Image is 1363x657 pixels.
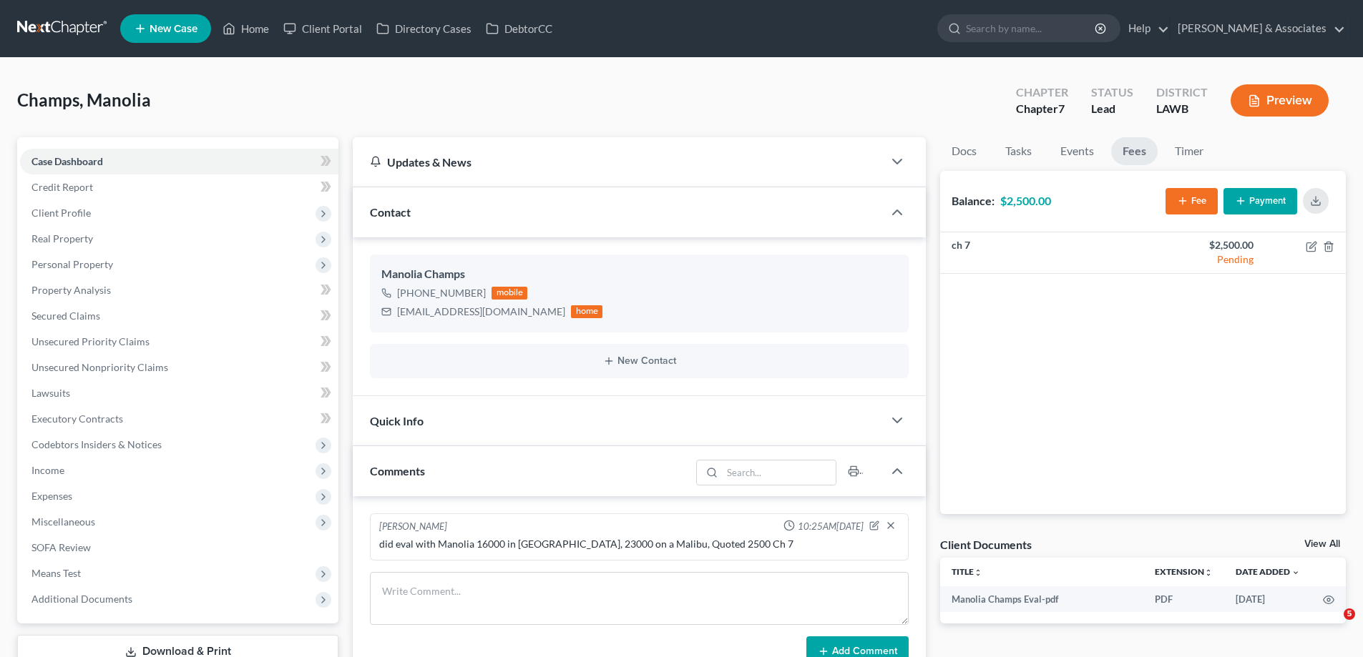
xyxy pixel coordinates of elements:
span: 10:25AM[DATE] [798,520,864,533]
span: Unsecured Priority Claims [31,335,150,347]
div: [EMAIL_ADDRESS][DOMAIN_NAME] [397,305,565,319]
span: Case Dashboard [31,155,103,167]
button: Fee [1166,188,1218,214]
span: Secured Claims [31,310,100,322]
a: [PERSON_NAME] & Associates [1171,16,1345,41]
div: District [1156,84,1208,101]
div: did eval with Manolia 16000 in [GEOGRAPHIC_DATA], 23000 on a Malibu, Quoted 2500 Ch 7 [379,537,899,551]
span: Property Analysis [31,284,111,296]
div: Manolia Champs [381,266,897,283]
button: Payment [1223,188,1297,214]
span: Executory Contracts [31,413,123,425]
span: Quick Info [370,414,424,428]
div: Lead [1091,101,1133,117]
div: Client Documents [940,537,1032,552]
a: Credit Report [20,174,338,200]
a: Home [215,16,276,41]
strong: Balance: [952,194,995,207]
a: Timer [1163,137,1215,165]
div: Status [1091,84,1133,101]
span: Unsecured Nonpriority Claims [31,361,168,373]
a: Extensionunfold_more [1155,566,1213,577]
a: View All [1304,539,1340,549]
div: [PHONE_NUMBER] [397,286,486,300]
div: Chapter [1016,101,1068,117]
span: Codebtors Insiders & Notices [31,438,162,450]
iframe: Intercom live chat [1314,608,1349,643]
i: unfold_more [974,568,982,577]
i: expand_more [1291,568,1300,577]
td: PDF [1143,586,1224,612]
span: Personal Property [31,258,113,270]
div: Chapter [1016,84,1068,101]
a: SOFA Review [20,535,338,560]
input: Search... [723,460,836,485]
span: Miscellaneous [31,515,95,528]
span: 7 [1058,102,1065,115]
span: Real Property [31,232,93,244]
span: Lawsuits [31,387,70,399]
span: SOFA Review [31,541,91,553]
div: $2,500.00 [1155,238,1254,252]
a: DebtorCC [479,16,560,41]
span: Client Profile [31,207,91,219]
i: unfold_more [1204,568,1213,577]
div: Pending [1155,252,1254,267]
a: Help [1121,16,1169,41]
a: Case Dashboard [20,149,338,174]
td: ch 7 [940,232,1143,274]
a: Unsecured Nonpriority Claims [20,355,338,380]
a: Titleunfold_more [952,566,982,577]
span: Income [31,464,64,476]
span: Champs, Manolia [17,89,151,110]
a: Directory Cases [369,16,479,41]
a: Client Portal [276,16,369,41]
span: Credit Report [31,181,93,193]
a: Executory Contracts [20,406,338,432]
td: [DATE] [1224,586,1311,612]
span: 5 [1344,608,1355,620]
a: Tasks [994,137,1043,165]
td: Manolia Champs Eval-pdf [940,586,1143,612]
div: LAWB [1156,101,1208,117]
span: Means Test [31,567,81,579]
div: [PERSON_NAME] [379,520,447,534]
a: Property Analysis [20,277,338,303]
a: Events [1049,137,1105,165]
span: Expenses [31,490,72,502]
a: Date Added expand_more [1236,566,1300,577]
strong: $2,500.00 [1000,194,1051,207]
a: Docs [940,137,988,165]
span: New Case [150,24,197,34]
a: Fees [1111,137,1158,165]
button: New Contact [381,355,897,367]
div: mobile [492,287,527,300]
div: Updates & News [370,154,866,169]
button: Preview [1231,84,1329,117]
a: Unsecured Priority Claims [20,329,338,355]
span: Contact [370,205,411,219]
a: Lawsuits [20,380,338,406]
input: Search by name... [966,15,1097,41]
span: Additional Documents [31,593,132,605]
a: Secured Claims [20,303,338,329]
div: home [571,305,602,318]
span: Comments [370,464,425,478]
